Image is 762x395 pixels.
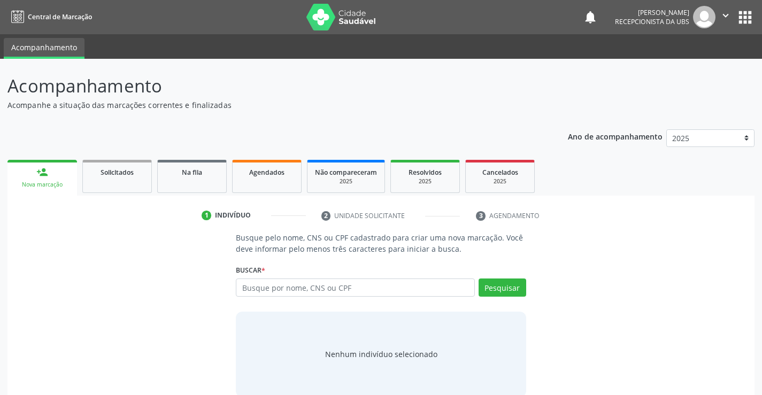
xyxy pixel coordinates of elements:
[325,348,437,360] div: Nenhum indivíduo selecionado
[715,6,736,28] button: 
[101,168,134,177] span: Solicitados
[409,168,442,177] span: Resolvidos
[36,166,48,178] div: person_add
[615,8,689,17] div: [PERSON_NAME]
[568,129,663,143] p: Ano de acompanhamento
[7,99,530,111] p: Acompanhe a situação das marcações correntes e finalizadas
[236,232,526,254] p: Busque pelo nome, CNS ou CPF cadastrado para criar uma nova marcação. Você deve informar pelo men...
[693,6,715,28] img: img
[315,168,377,177] span: Não compareceram
[28,12,92,21] span: Central de Marcação
[482,168,518,177] span: Cancelados
[15,181,70,189] div: Nova marcação
[215,211,251,220] div: Indivíduo
[7,73,530,99] p: Acompanhamento
[479,278,526,297] button: Pesquisar
[236,278,474,297] input: Busque por nome, CNS ou CPF
[249,168,284,177] span: Agendados
[202,211,211,220] div: 1
[315,177,377,185] div: 2025
[7,8,92,26] a: Central de Marcação
[473,177,527,185] div: 2025
[236,262,265,278] label: Buscar
[615,17,689,26] span: Recepcionista da UBS
[182,168,202,177] span: Na fila
[736,8,755,27] button: apps
[720,10,732,21] i: 
[583,10,598,25] button: notifications
[4,38,84,59] a: Acompanhamento
[398,177,452,185] div: 2025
